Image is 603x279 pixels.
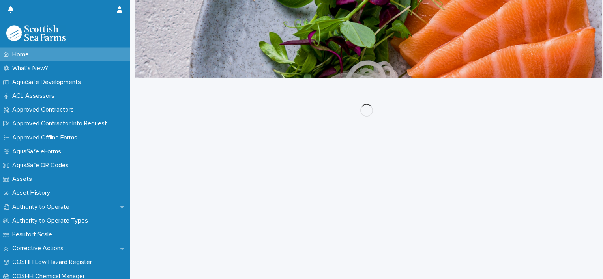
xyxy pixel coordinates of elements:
[9,175,38,183] p: Assets
[9,245,70,252] p: Corrective Actions
[9,217,94,225] p: Authority to Operate Types
[9,231,58,238] p: Beaufort Scale
[9,134,84,141] p: Approved Offline Forms
[9,189,56,197] p: Asset History
[9,106,80,113] p: Approved Contractors
[9,203,76,211] p: Authority to Operate
[9,65,54,72] p: What's New?
[6,25,66,41] img: bPIBxiqnSb2ggTQWdOVV
[9,162,75,169] p: AquaSafe QR Codes
[9,92,61,100] p: ACL Assessors
[9,78,87,86] p: AquaSafe Developments
[9,148,67,155] p: AquaSafe eForms
[9,51,35,58] p: Home
[9,259,98,266] p: COSHH Low Hazard Register
[9,120,113,127] p: Approved Contractor Info Request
